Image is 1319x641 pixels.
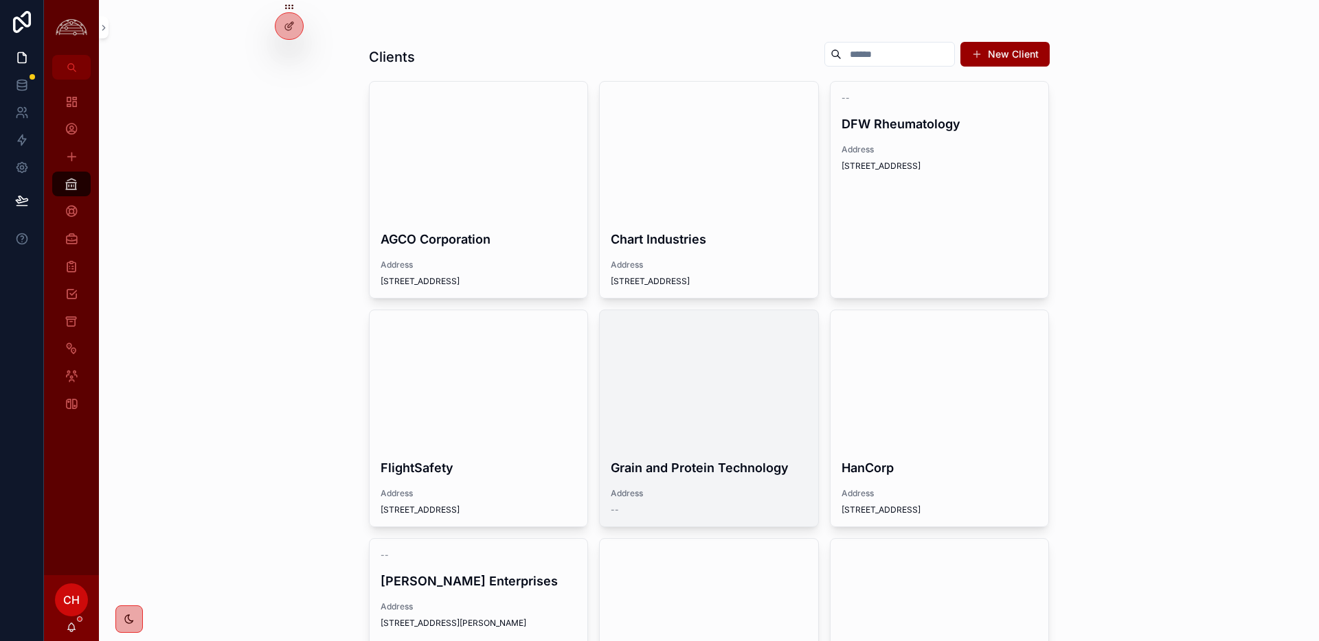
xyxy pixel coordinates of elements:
[381,550,389,561] span: --
[52,17,91,38] img: App logo
[381,259,577,270] span: Address
[842,458,1038,477] h4: HanCorp
[611,458,807,477] h4: Grain and Protein Technology
[842,161,1038,172] span: [STREET_ADDRESS]
[599,310,819,527] a: Grain and Protein TechnologyAddress--
[381,458,577,477] h4: FlightSafety
[842,504,1038,515] span: [STREET_ADDRESS]
[830,81,1050,299] a: --DFW RheumatologyAddress[STREET_ADDRESS]
[842,488,1038,499] span: Address
[44,80,99,434] div: scrollable content
[611,488,807,499] span: Address
[63,592,80,608] span: CH
[960,42,1050,67] button: New Client
[381,276,577,287] span: [STREET_ADDRESS]
[369,81,589,299] a: AGCO CorporationAddress[STREET_ADDRESS]
[831,310,1049,442] div: 778c0795d38c4790889d08bccd6235bd28ab7647284e7b1cd2b3dc64200782bb.png
[842,144,1038,155] span: Address
[369,310,589,527] a: FlightSafetyAddress[STREET_ADDRESS]
[611,504,619,515] span: --
[599,81,819,299] a: Chart IndustriesAddress[STREET_ADDRESS]
[370,82,588,213] div: AGCO-Logo.wine-2.png
[381,504,577,515] span: [STREET_ADDRESS]
[381,488,577,499] span: Address
[842,115,1038,133] h4: DFW Rheumatology
[381,230,577,248] h4: AGCO Corporation
[369,47,415,67] h1: Clients
[370,310,588,442] div: 1633977066381.jpeg
[381,572,577,590] h4: [PERSON_NAME] Enterprises
[842,93,850,104] span: --
[611,276,807,287] span: [STREET_ADDRESS]
[611,259,807,270] span: Address
[600,82,818,213] div: 1426109293-7d24997d20679e908a7df4e16f8b392190537f5f73e5c021cd37739a270e5c0f-d.png
[830,310,1050,527] a: HanCorpAddress[STREET_ADDRESS]
[611,230,807,248] h4: Chart Industries
[381,618,577,629] span: [STREET_ADDRESS][PERSON_NAME]
[381,601,577,612] span: Address
[600,310,818,442] div: channels4_profile.jpg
